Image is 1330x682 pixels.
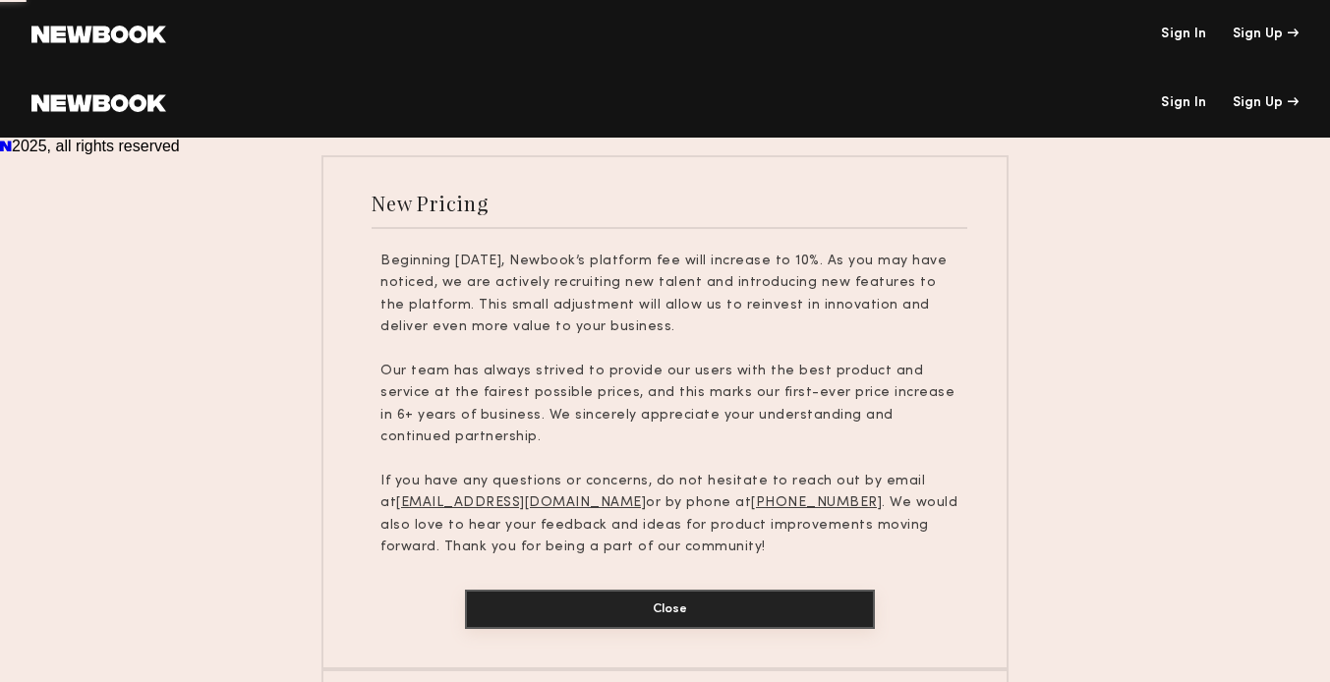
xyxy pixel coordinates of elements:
[1233,28,1299,41] div: Sign Up
[372,190,489,216] div: New Pricing
[751,496,882,509] u: [PHONE_NUMBER]
[1161,28,1206,41] a: Sign In
[380,471,958,559] p: If you have any questions or concerns, do not hesitate to reach out by email at or by phone at . ...
[380,251,958,339] p: Beginning [DATE], Newbook’s platform fee will increase to 10%. As you may have noticed, we are ac...
[1161,96,1206,110] a: Sign In
[396,496,646,509] u: [EMAIL_ADDRESS][DOMAIN_NAME]
[1233,96,1299,110] div: Sign Up
[12,138,180,154] span: 2025, all rights reserved
[465,590,875,629] button: Close
[380,361,958,449] p: Our team has always strived to provide our users with the best product and service at the fairest...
